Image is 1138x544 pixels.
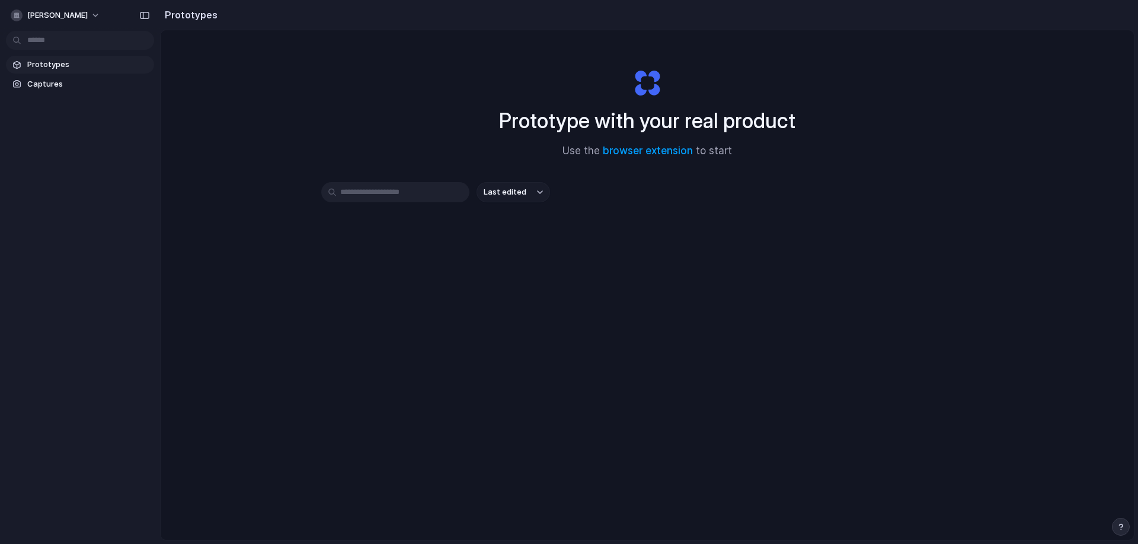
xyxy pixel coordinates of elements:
span: Captures [27,78,149,90]
span: Prototypes [27,59,149,71]
span: Use the to start [562,144,732,159]
a: browser extension [603,145,693,157]
button: Last edited [477,182,550,202]
a: Prototypes [6,56,154,74]
h2: Prototypes [160,8,218,22]
button: [PERSON_NAME] [6,6,106,25]
span: [PERSON_NAME] [27,9,88,21]
a: Captures [6,75,154,93]
h1: Prototype with your real product [499,105,795,136]
span: Last edited [484,186,526,198]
